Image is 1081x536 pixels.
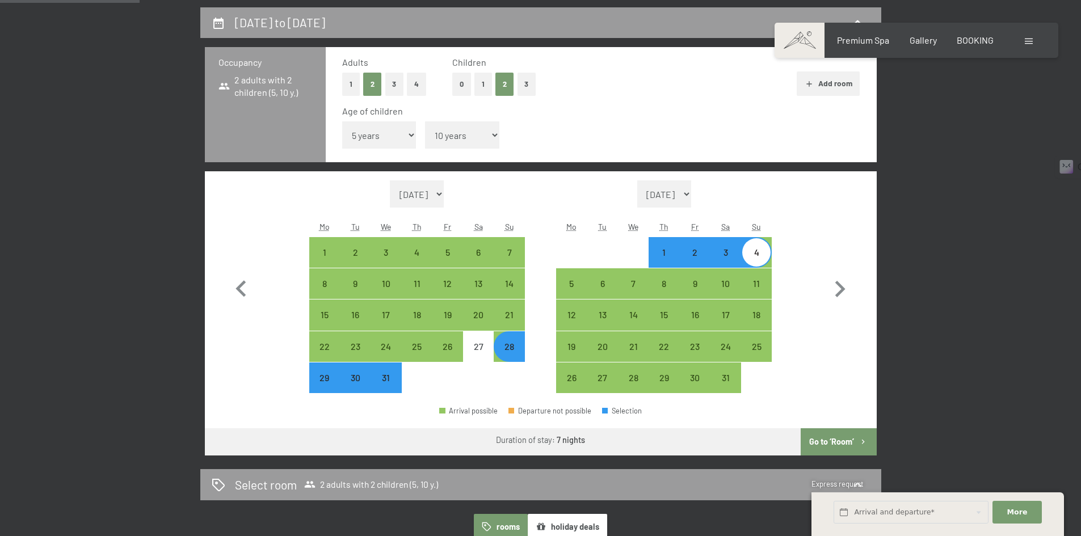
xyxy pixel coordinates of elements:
[494,237,524,268] div: Arrival possible
[618,331,649,362] div: Wed Jan 21 2026
[309,331,340,362] div: Arrival possible
[556,331,587,362] div: Arrival possible
[341,248,369,276] div: 2
[752,222,761,231] abbr: Sunday
[372,248,400,276] div: 3
[494,299,524,330] div: Arrival possible
[587,268,618,299] div: Tue Jan 06 2026
[710,331,741,362] div: Sat Jan 24 2026
[496,434,585,446] div: Duration of stay:
[403,248,431,276] div: 4
[463,237,494,268] div: Arrival possible
[310,279,339,307] div: 8
[712,342,740,370] div: 24
[680,373,709,402] div: 30
[340,331,371,362] div: Tue Dec 23 2025
[474,73,492,96] button: 1
[649,299,679,330] div: Arrival possible
[557,435,585,445] b: 7 nights
[310,310,339,339] div: 15
[679,331,710,362] div: Arrival possible
[310,373,339,402] div: 29
[679,299,710,330] div: Arrival possible
[402,268,432,299] div: Thu Dec 11 2025
[650,342,678,370] div: 22
[587,299,618,330] div: Tue Jan 13 2026
[679,268,710,299] div: Arrival possible
[650,310,678,339] div: 15
[742,310,771,339] div: 18
[342,57,368,67] span: Adults
[556,268,587,299] div: Arrival possible
[741,237,772,268] div: Arrival possible
[402,268,432,299] div: Arrival possible
[371,299,401,330] div: Arrival possible
[618,299,649,330] div: Wed Jan 14 2026
[679,299,710,330] div: Fri Jan 16 2026
[452,73,471,96] button: 0
[1007,507,1028,517] span: More
[342,73,360,96] button: 1
[618,268,649,299] div: Wed Jan 07 2026
[309,268,340,299] div: Arrival possible
[741,331,772,362] div: Sun Jan 25 2026
[741,299,772,330] div: Arrival possible
[402,237,432,268] div: Thu Dec 04 2025
[432,331,463,362] div: Fri Dec 26 2025
[649,268,679,299] div: Thu Jan 08 2026
[432,331,463,362] div: Arrival possible
[557,310,586,339] div: 12
[679,362,710,393] div: Arrival possible
[618,362,649,393] div: Arrival possible
[494,268,524,299] div: Sun Dec 14 2025
[710,299,741,330] div: Sat Jan 17 2026
[680,279,709,307] div: 9
[372,310,400,339] div: 17
[402,331,432,362] div: Thu Dec 25 2025
[371,268,401,299] div: Arrival possible
[319,222,330,231] abbr: Monday
[556,299,587,330] div: Mon Jan 12 2026
[474,222,483,231] abbr: Saturday
[363,73,382,96] button: 2
[618,331,649,362] div: Arrival possible
[403,310,431,339] div: 18
[837,35,889,45] a: Premium Spa
[741,237,772,268] div: Sun Jan 04 2026
[556,362,587,393] div: Arrival possible
[628,222,638,231] abbr: Wednesday
[341,373,369,402] div: 30
[712,248,740,276] div: 3
[434,248,462,276] div: 5
[650,248,678,276] div: 1
[495,342,523,370] div: 28
[659,222,668,231] abbr: Thursday
[556,299,587,330] div: Arrival possible
[494,268,524,299] div: Arrival possible
[710,331,741,362] div: Arrival possible
[710,362,741,393] div: Arrival possible
[463,299,494,330] div: Arrival possible
[957,35,994,45] a: BOOKING
[649,268,679,299] div: Arrival possible
[463,237,494,268] div: Sat Dec 06 2025
[372,279,400,307] div: 10
[649,362,679,393] div: Thu Jan 29 2026
[494,299,524,330] div: Sun Dec 21 2025
[494,237,524,268] div: Sun Dec 07 2025
[218,56,312,69] h3: Occupancy
[235,476,297,493] h2: Select room
[341,342,369,370] div: 23
[495,248,523,276] div: 7
[741,299,772,330] div: Sun Jan 18 2026
[588,373,617,402] div: 27
[403,342,431,370] div: 25
[494,331,524,362] div: Arrival possible
[372,342,400,370] div: 24
[432,299,463,330] div: Arrival possible
[432,268,463,299] div: Fri Dec 12 2025
[649,237,679,268] div: Thu Jan 01 2026
[452,57,486,67] span: Children
[310,342,339,370] div: 22
[495,73,514,96] button: 2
